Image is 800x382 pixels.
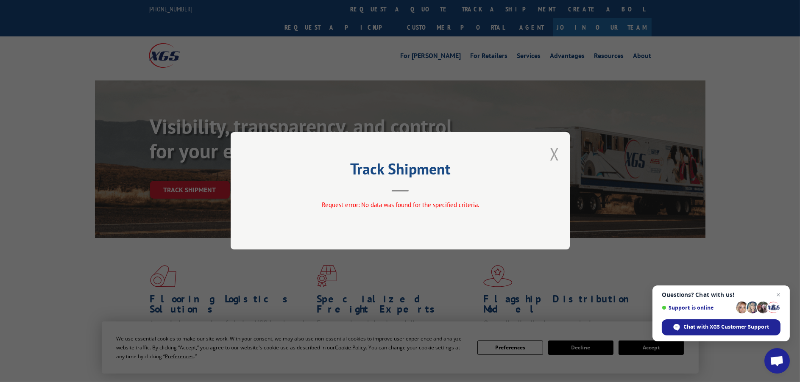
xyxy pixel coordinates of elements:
button: Close modal [550,143,559,165]
div: Open chat [764,348,790,374]
span: Chat with XGS Customer Support [684,323,769,331]
span: Support is online [662,304,733,311]
h2: Track Shipment [273,163,527,179]
span: Request error: No data was found for the specified criteria. [321,201,479,209]
div: Chat with XGS Customer Support [662,319,780,335]
span: Close chat [773,290,783,300]
span: Questions? Chat with us! [662,291,780,298]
